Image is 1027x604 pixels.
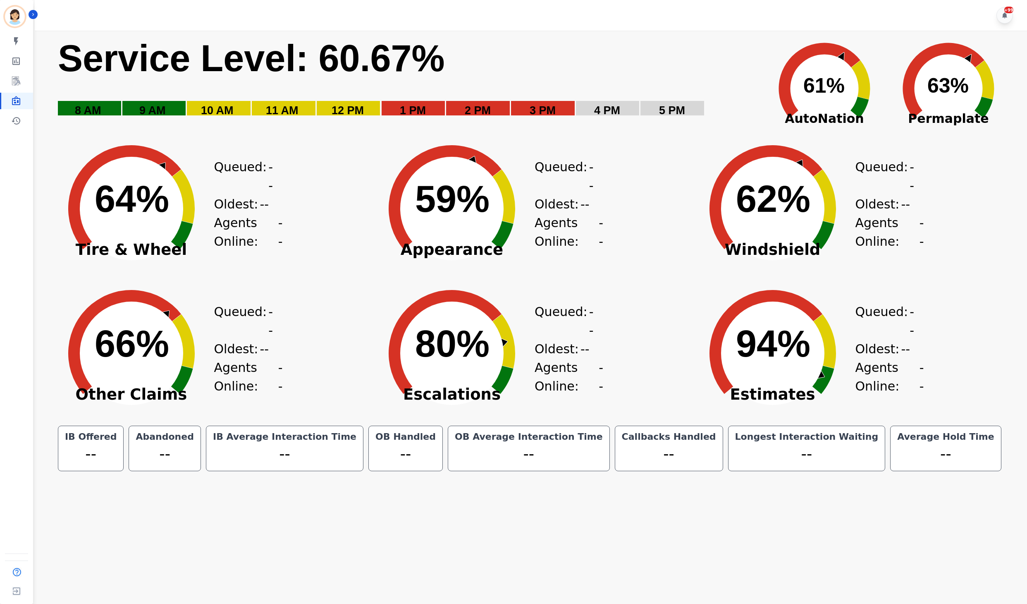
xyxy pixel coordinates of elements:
text: 10 AM [201,104,234,117]
span: -- [268,158,276,195]
img: Bordered avatar [5,7,25,26]
div: -- [733,443,880,466]
div: Agents Online: [535,213,605,251]
span: Permaplate [886,109,1010,128]
span: -- [910,158,917,195]
div: -- [63,443,119,466]
div: Queued: [855,302,917,340]
span: -- [589,158,597,195]
div: -- [134,443,195,466]
span: Escalations [369,391,535,399]
div: Agents Online: [855,213,926,251]
text: 63% [927,74,969,97]
span: Appearance [369,246,535,254]
div: -- [374,443,437,466]
div: +99 [1004,7,1013,13]
text: 3 PM [530,104,556,117]
div: Agents Online: [214,213,284,251]
div: OB Handled [374,431,437,443]
div: IB Average Interaction Time [211,431,358,443]
div: Agents Online: [855,358,926,395]
text: Service Level: 60.67% [58,38,445,79]
span: -- [580,340,590,358]
span: -- [260,340,269,358]
span: -- [599,213,605,251]
div: Queued: [855,158,917,195]
span: -- [920,358,926,395]
span: -- [278,358,284,395]
text: 94% [736,323,810,364]
div: OB Average Interaction Time [453,431,604,443]
span: -- [901,195,910,213]
svg: Service Level: 0% [57,36,757,129]
div: Oldest: [535,195,597,213]
div: Queued: [535,158,597,195]
span: -- [278,213,284,251]
div: Queued: [214,158,276,195]
div: Oldest: [214,195,276,213]
text: 80% [415,323,490,364]
span: -- [589,302,597,340]
text: 62% [736,178,810,220]
text: 8 AM [75,104,101,117]
div: Callbacks Handled [620,431,718,443]
div: Oldest: [855,340,917,358]
div: -- [453,443,604,466]
text: 61% [803,74,845,97]
div: Queued: [214,302,276,340]
div: -- [896,443,996,466]
span: Estimates [690,391,855,399]
div: Average Hold Time [896,431,996,443]
span: -- [260,195,269,213]
text: 64% [95,178,169,220]
div: Queued: [535,302,597,340]
div: Oldest: [214,340,276,358]
span: -- [901,340,910,358]
div: Oldest: [855,195,917,213]
div: Agents Online: [214,358,284,395]
div: Agents Online: [535,358,605,395]
text: 1 PM [400,104,426,117]
span: Tire & Wheel [49,246,214,254]
text: 59% [415,178,490,220]
div: IB Offered [63,431,119,443]
span: -- [580,195,590,213]
span: -- [910,302,917,340]
span: Windshield [690,246,855,254]
span: AutoNation [762,109,886,128]
div: Oldest: [535,340,597,358]
text: 5 PM [659,104,685,117]
text: 4 PM [594,104,620,117]
text: 11 AM [266,104,299,117]
span: -- [268,302,276,340]
div: -- [211,443,358,466]
div: Abandoned [134,431,195,443]
span: -- [599,358,605,395]
text: 9 AM [139,104,166,117]
text: 2 PM [465,104,491,117]
text: 12 PM [332,104,364,117]
span: -- [920,213,926,251]
span: Other Claims [49,391,214,399]
text: 66% [95,323,169,364]
div: -- [620,443,718,466]
div: Longest Interaction Waiting [733,431,880,443]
